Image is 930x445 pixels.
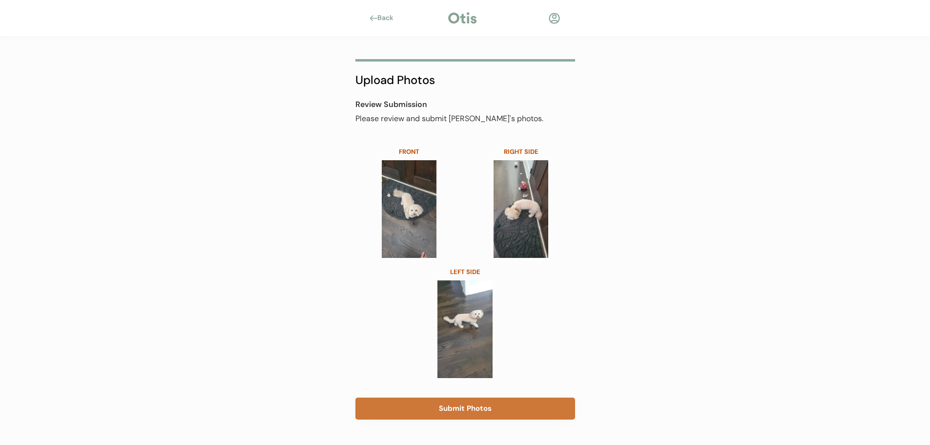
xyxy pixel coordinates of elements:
img: Penny%20Left%20Side.jpg [467,160,575,258]
div: Back [377,13,399,23]
div: Review Submission [355,99,575,110]
img: Penny%20front.jpg [355,160,463,258]
button: Submit Photos [355,398,575,420]
img: Penny%20Right%20side%20or%20front.jpg [392,280,538,378]
div: FRONT [355,148,463,156]
div: Upload Photos [355,71,575,89]
div: RIGHT SIDE [467,148,575,156]
div: Please review and submit [PERSON_NAME]'s photos. [355,113,575,125]
div: LEFT SIDE [392,268,538,276]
